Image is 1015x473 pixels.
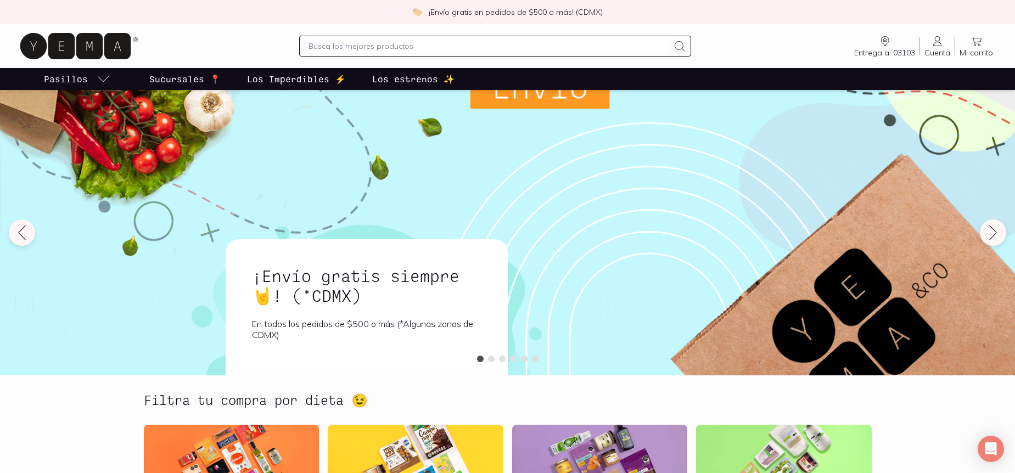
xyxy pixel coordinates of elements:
div: Open Intercom Messenger [978,436,1004,462]
a: Cuenta [920,35,955,58]
span: Entrega a: 03103 [854,48,915,58]
p: Sucursales 📍 [149,72,221,86]
input: Busca los mejores productos [309,40,669,53]
span: Cuenta [924,48,950,58]
a: Los Imperdibles ⚡️ [245,68,348,90]
p: Pasillos [44,72,88,86]
p: Los estrenos ✨ [372,72,455,86]
span: Mi carrito [960,48,993,58]
img: check [412,7,422,17]
a: Mi carrito [955,35,997,58]
a: pasillo-todos-link [42,68,112,90]
a: Sucursales 📍 [147,68,223,90]
a: Los estrenos ✨ [370,68,457,90]
p: En todos los pedidos de $500 o más (*Algunas zonas de CDMX) [252,318,481,340]
h1: ¡Envío gratis siempre🤘! (*CDMX) [252,266,481,305]
p: Los Imperdibles ⚡️ [247,72,346,86]
h2: Filtra tu compra por dieta 😉 [144,393,368,407]
p: ¡Envío gratis en pedidos de $500 o más! (CDMX) [429,7,603,18]
a: Entrega a: 03103 [850,35,919,58]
